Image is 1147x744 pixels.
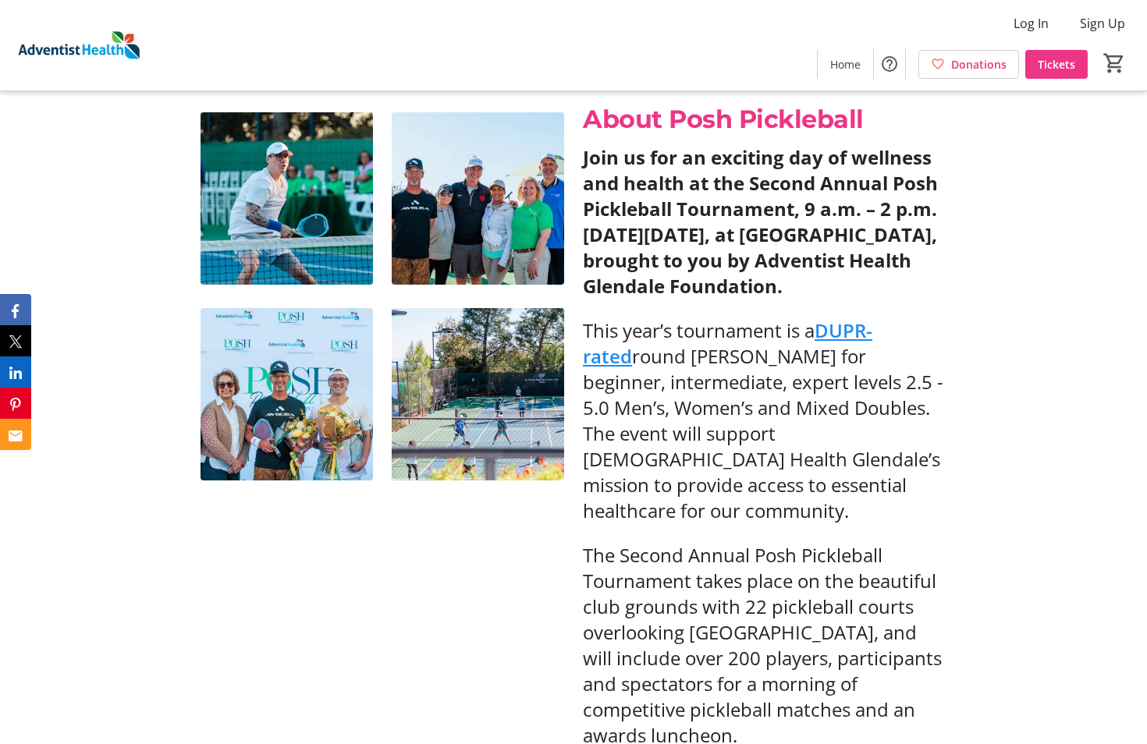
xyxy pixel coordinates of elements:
[918,50,1019,79] a: Donations
[951,56,1007,73] span: Donations
[830,56,861,73] span: Home
[1025,50,1088,79] a: Tickets
[392,112,564,285] img: undefined
[1014,14,1049,33] span: Log In
[9,6,148,84] img: Adventist Health's Logo
[583,317,872,369] a: DUPR-rated
[1001,11,1061,36] button: Log In
[583,343,943,523] span: round [PERSON_NAME] for beginner, intermediate, expert levels 2.5 - 5.0 Men’s, Women’s and Mixed ...
[1080,14,1125,33] span: Sign Up
[1100,49,1128,77] button: Cart
[818,50,873,79] a: Home
[1067,11,1138,36] button: Sign Up
[583,144,938,299] strong: Join us for an exciting day of wellness and health at the Second Annual Posh Pickleball Tournamen...
[1038,56,1075,73] span: Tickets
[392,308,564,480] img: undefined
[583,317,815,343] span: This year’s tournament is a
[874,48,905,80] button: Help
[583,101,946,138] p: About Posh Pickleball
[201,112,373,285] img: undefined
[201,308,373,480] img: undefined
